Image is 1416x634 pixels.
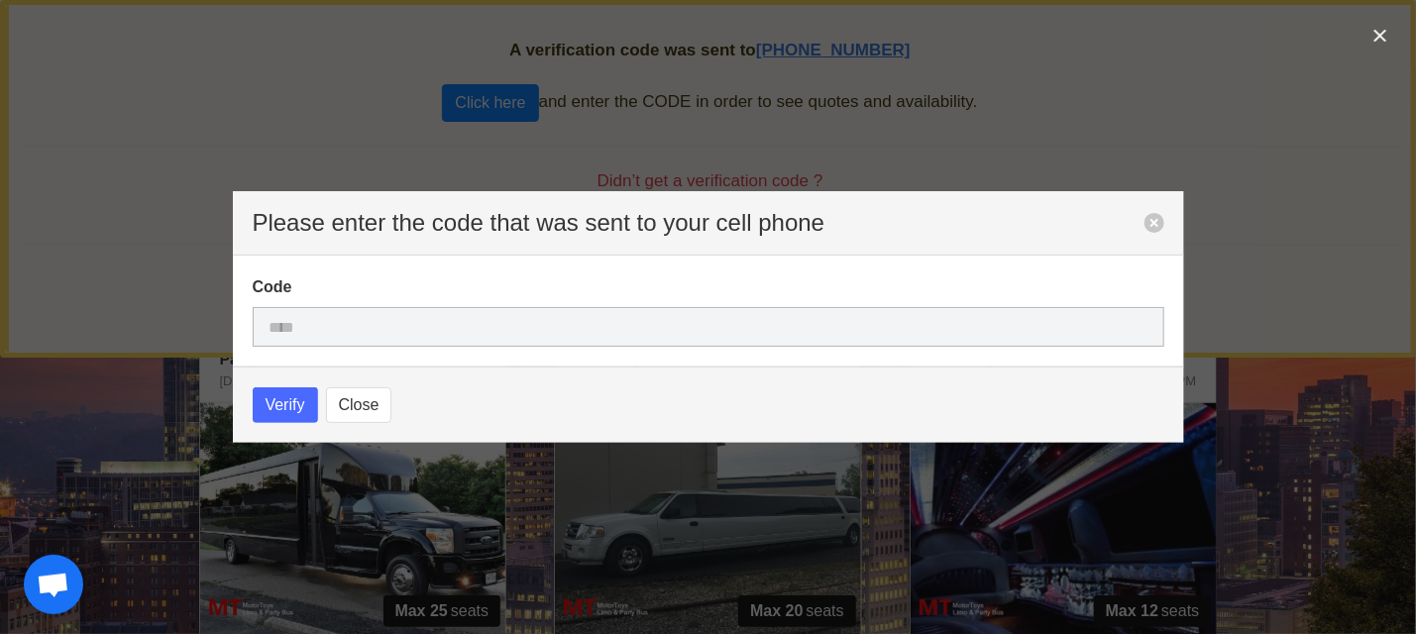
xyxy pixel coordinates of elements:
span: Verify [266,393,305,417]
button: Verify [253,387,318,423]
label: Code [253,275,1164,299]
p: Please enter the code that was sent to your cell phone [253,211,1144,235]
button: Close [326,387,392,423]
div: Open chat [24,555,83,614]
span: Close [339,393,380,417]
